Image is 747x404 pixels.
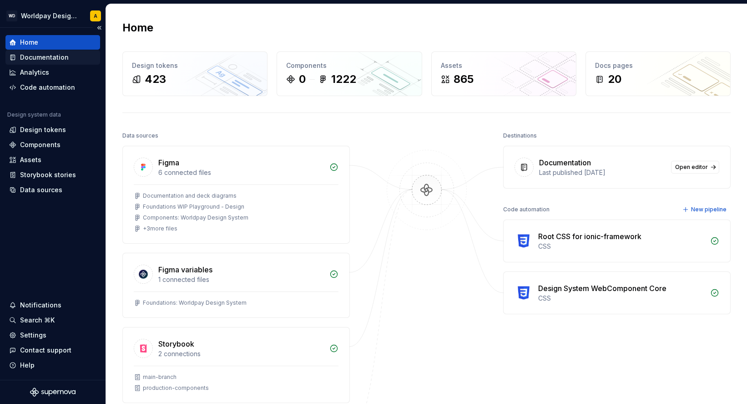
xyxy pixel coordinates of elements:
div: Design tokens [132,61,258,70]
div: CSS [538,294,705,303]
button: New pipeline [680,203,731,216]
button: Contact support [5,343,100,358]
div: Assets [441,61,567,70]
div: Documentation [539,157,591,168]
div: Components: Worldpay Design System [143,214,248,221]
a: Open editor [671,161,719,174]
div: Assets [20,155,41,164]
div: Figma variables [158,264,212,275]
div: Notifications [20,301,61,310]
div: Documentation [20,53,69,62]
div: Data sources [122,129,158,142]
button: WDWorldpay Design SystemA [2,6,104,26]
span: Open editor [675,164,708,171]
div: Foundations WIP Playground - Design [143,203,244,210]
a: Storybook stories [5,168,100,182]
a: Design tokens [5,123,100,137]
div: 1222 [331,72,356,87]
a: Settings [5,328,100,343]
div: Code automation [503,203,550,216]
div: Root CSS for ionic-framework [538,231,641,242]
div: Settings [20,331,46,340]
a: Components01222 [277,51,422,96]
div: Home [20,38,38,47]
div: Components [20,140,61,149]
div: Destinations [503,129,537,142]
div: Design tokens [20,125,66,134]
div: 1 connected files [158,275,324,284]
svg: Supernova Logo [30,388,76,397]
a: Assets865 [431,51,576,96]
a: Documentation [5,50,100,65]
a: Home [5,35,100,50]
div: Analytics [20,68,49,77]
span: New pipeline [691,206,727,213]
div: 20 [608,72,621,87]
div: CSS [538,242,705,251]
div: Storybook [158,338,194,349]
div: Worldpay Design System [21,11,79,20]
h2: Home [122,20,153,35]
div: + 3 more files [143,225,177,232]
div: Figma [158,157,179,168]
a: Code automation [5,80,100,95]
button: Collapse sidebar [93,21,106,34]
div: Documentation and deck diagrams [143,192,237,199]
div: Design System WebComponent Core [538,283,666,294]
button: Help [5,358,100,373]
a: Figma6 connected filesDocumentation and deck diagramsFoundations WIP Playground - DesignComponent... [122,146,350,244]
a: Figma variables1 connected filesFoundations: Worldpay Design System [122,253,350,318]
div: Storybook stories [20,170,76,179]
div: 2 connections [158,349,324,358]
a: Data sources [5,183,100,197]
div: 0 [299,72,306,87]
button: Search ⌘K [5,313,100,327]
div: production-components [143,384,209,392]
div: Search ⌘K [20,316,55,325]
div: 865 [454,72,474,87]
div: A [94,12,97,20]
div: Code automation [20,83,75,92]
button: Notifications [5,298,100,312]
a: Analytics [5,65,100,80]
div: main-branch [143,373,177,381]
a: Storybook2 connectionsmain-branchproduction-components [122,327,350,403]
div: Design system data [7,111,61,118]
div: 6 connected files [158,168,324,177]
a: Assets [5,153,100,167]
div: Docs pages [595,61,721,70]
div: Foundations: Worldpay Design System [143,299,247,307]
a: Design tokens423 [122,51,268,96]
div: 423 [145,72,166,87]
div: Contact support [20,346,71,355]
div: Data sources [20,185,62,194]
a: Components [5,138,100,152]
div: WD [6,10,17,21]
a: Docs pages20 [585,51,731,96]
div: Last published [DATE] [539,168,666,177]
div: Help [20,361,35,370]
div: Components [286,61,412,70]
